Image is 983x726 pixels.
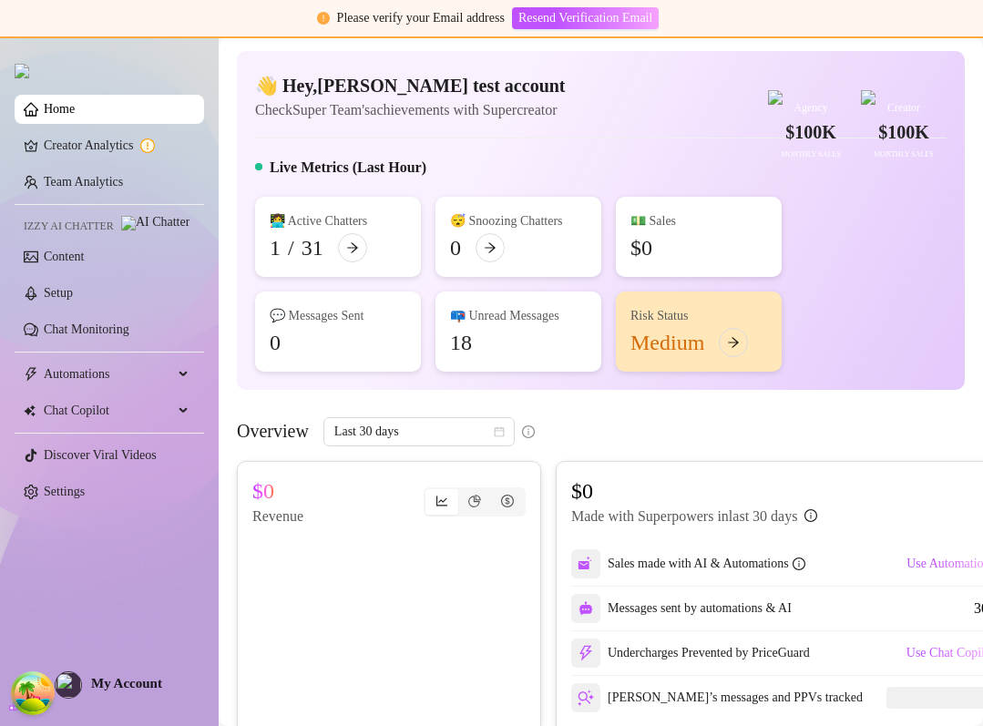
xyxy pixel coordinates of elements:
[768,99,854,117] div: Agency
[494,426,505,437] span: calendar
[44,396,173,425] span: Chat Copilot
[861,118,947,147] div: $100K
[578,556,594,572] img: svg%3e
[44,102,75,116] a: Home
[579,601,593,616] img: svg%3e
[571,476,817,506] article: $0
[435,495,448,507] span: line-chart
[24,218,114,235] span: Izzy AI Chatter
[270,233,281,262] div: 1
[44,286,73,300] a: Setup
[450,211,587,231] div: 😴 Snoozing Chatters
[768,149,854,161] div: Monthly Sales
[337,8,505,28] div: Please verify your Email address
[571,594,792,623] div: Messages sent by automations & AI
[91,676,162,690] span: My Account
[24,404,36,417] img: Chat Copilot
[15,675,51,711] button: Open Tanstack query devtools
[861,149,947,161] div: Monthly Sales
[468,495,481,507] span: pie-chart
[424,487,526,516] div: segmented control
[768,118,854,147] div: $100K
[630,211,767,231] div: 💵 Sales
[450,233,461,262] div: 0
[450,306,587,326] div: 📪 Unread Messages
[578,645,594,661] img: svg%3e
[121,216,189,230] img: AI Chatter
[317,12,330,25] span: exclamation-circle
[44,175,123,189] a: Team Analytics
[237,417,309,445] article: Overview
[255,98,566,121] article: Check Super Team's achievements with Supercreator
[630,233,652,262] div: $0
[15,64,29,78] img: logo.svg
[630,306,767,326] div: Risk Status
[44,131,189,160] a: Creator Analytics exclamation-circle
[9,700,22,712] span: build
[56,672,81,698] img: profilePics%2FykT5WECssxdZNIiKQ80W4G3mcDl2.png
[484,241,497,254] span: arrow-right
[518,11,652,26] span: Resend Verification Email
[608,554,805,574] div: Sales made with AI & Automations
[512,7,659,29] button: Resend Verification Email
[571,683,863,712] div: [PERSON_NAME]’s messages and PPVs tracked
[270,157,426,179] h5: Live Metrics (Last Hour)
[346,241,359,254] span: arrow-right
[255,73,566,98] h4: 👋 Hey, [PERSON_NAME] test account
[334,418,504,445] span: Last 30 days
[804,509,817,522] span: info-circle
[44,360,173,389] span: Automations
[44,250,84,263] a: Content
[793,557,805,570] span: info-circle
[578,690,594,706] img: svg%3e
[768,90,783,105] img: gold-badge.svg
[270,328,281,357] div: 0
[252,506,303,527] article: Revenue
[571,506,797,527] article: Made with Superpowers in last 30 days
[270,211,406,231] div: 👩‍💻 Active Chatters
[450,328,472,357] div: 18
[252,476,274,506] article: $0
[727,336,740,349] span: arrow-right
[44,322,129,336] a: Chat Monitoring
[44,448,157,462] a: Discover Viral Videos
[861,99,947,117] div: Creator
[861,90,875,105] img: purple-badge.svg
[302,233,323,262] div: 31
[270,306,406,326] div: 💬 Messages Sent
[522,425,535,438] span: info-circle
[571,639,810,668] div: Undercharges Prevented by PriceGuard
[44,485,85,498] a: Settings
[24,367,38,382] span: thunderbolt
[501,495,514,507] span: dollar-circle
